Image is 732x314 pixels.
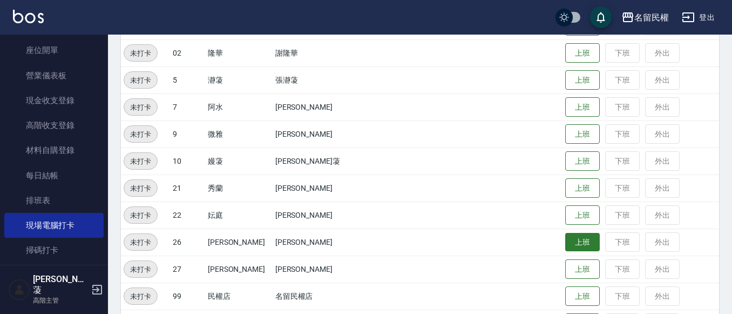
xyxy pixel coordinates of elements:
span: 未打卡 [124,102,157,113]
h5: [PERSON_NAME]蓤 [33,274,88,296]
td: 秀蘭 [205,175,273,202]
td: [PERSON_NAME] [273,229,361,256]
a: 現場電腦打卡 [4,213,104,238]
button: 上班 [565,43,600,63]
span: 未打卡 [124,129,157,140]
td: 7 [170,93,205,121]
a: 排班表 [4,188,104,213]
td: [PERSON_NAME] [205,229,273,256]
td: 謝隆華 [273,39,361,66]
td: 22 [170,202,205,229]
button: 登出 [677,8,719,28]
img: Logo [13,10,44,23]
span: 未打卡 [124,210,157,221]
a: 材料自購登錄 [4,138,104,163]
button: 上班 [565,124,600,144]
button: save [590,6,612,28]
td: 隆華 [205,39,273,66]
td: 26 [170,229,205,256]
td: 02 [170,39,205,66]
p: 高階主管 [33,296,88,305]
td: [PERSON_NAME]蓤 [273,148,361,175]
td: 民權店 [205,283,273,310]
td: [PERSON_NAME] [273,256,361,283]
a: 現金收支登錄 [4,88,104,113]
span: 未打卡 [124,183,157,194]
td: 微雅 [205,121,273,148]
td: [PERSON_NAME] [273,93,361,121]
td: 阿水 [205,93,273,121]
td: 21 [170,175,205,202]
span: 未打卡 [124,264,157,275]
td: [PERSON_NAME] [273,175,361,202]
a: 座位開單 [4,38,104,63]
button: 上班 [565,151,600,171]
td: 名留民權店 [273,283,361,310]
span: 未打卡 [124,156,157,167]
td: 妘庭 [205,202,273,229]
td: 99 [170,283,205,310]
a: 營業儀表板 [4,63,104,88]
span: 未打卡 [124,237,157,248]
a: 掃碼打卡 [4,238,104,263]
button: 上班 [565,97,600,117]
span: 未打卡 [124,291,157,302]
div: 名留民權 [634,11,669,24]
span: 未打卡 [124,48,157,59]
td: 嫚蓤 [205,148,273,175]
button: 上班 [565,205,600,225]
button: 上班 [565,233,600,252]
button: 上班 [565,178,600,198]
td: 瀞蓤 [205,66,273,93]
td: [PERSON_NAME] [205,256,273,283]
td: 27 [170,256,205,283]
a: 高階收支登錄 [4,113,104,138]
button: 名留民權 [617,6,673,29]
td: 張瀞蓤 [273,66,361,93]
td: [PERSON_NAME] [273,202,361,229]
td: 9 [170,121,205,148]
button: 上班 [565,286,600,306]
td: 10 [170,148,205,175]
span: 未打卡 [124,75,157,86]
td: [PERSON_NAME] [273,121,361,148]
a: 每日結帳 [4,163,104,188]
button: 上班 [565,259,600,279]
button: 上班 [565,70,600,90]
img: Person [9,279,30,300]
td: 5 [170,66,205,93]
